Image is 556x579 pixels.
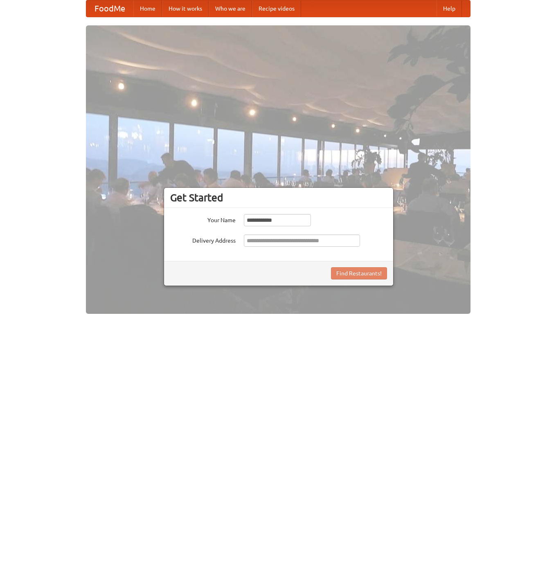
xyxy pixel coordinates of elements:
[170,191,387,204] h3: Get Started
[437,0,462,17] a: Help
[162,0,209,17] a: How it works
[86,0,133,17] a: FoodMe
[252,0,301,17] a: Recipe videos
[133,0,162,17] a: Home
[170,214,236,224] label: Your Name
[170,234,236,245] label: Delivery Address
[331,267,387,279] button: Find Restaurants!
[209,0,252,17] a: Who we are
